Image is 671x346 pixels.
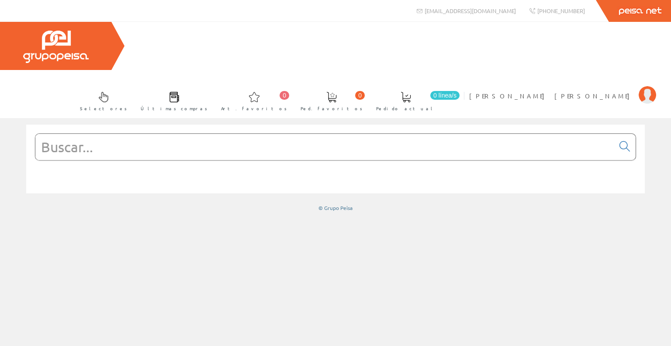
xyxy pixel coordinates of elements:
[425,7,516,14] span: [EMAIL_ADDRESS][DOMAIN_NAME]
[376,104,436,113] span: Pedido actual
[221,104,287,113] span: Art. favoritos
[355,91,365,100] span: 0
[537,7,585,14] span: [PHONE_NUMBER]
[23,31,89,63] img: Grupo Peisa
[280,91,289,100] span: 0
[35,134,614,160] input: Buscar...
[80,104,127,113] span: Selectores
[469,91,634,100] span: [PERSON_NAME] [PERSON_NAME]
[141,104,208,113] span: Últimas compras
[301,104,363,113] span: Ped. favoritos
[469,84,656,93] a: [PERSON_NAME] [PERSON_NAME]
[26,204,645,212] div: © Grupo Peisa
[71,84,131,116] a: Selectores
[132,84,212,116] a: Últimas compras
[430,91,460,100] span: 0 línea/s
[367,84,462,116] a: 0 línea/s Pedido actual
